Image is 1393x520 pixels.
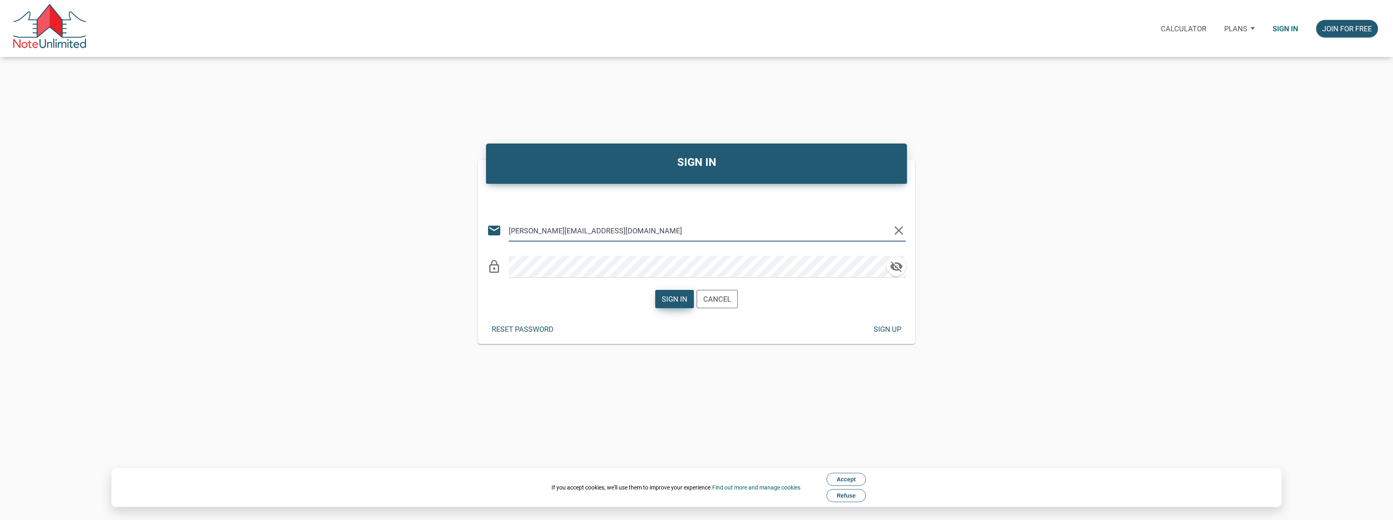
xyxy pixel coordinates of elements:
a: Join for free [1307,14,1387,44]
input: Email [509,220,891,242]
button: Sign up [868,320,907,338]
div: Sign in [662,294,687,305]
p: Plans [1224,24,1247,33]
img: NoteUnlimited [12,4,87,53]
a: Calculator [1152,14,1215,44]
span: Refuse [837,492,856,499]
h4: SIGN IN [492,154,901,171]
p: Sign in [1273,24,1298,33]
button: Cancel [697,290,738,308]
button: Reset password [486,320,560,338]
button: Sign in [655,290,694,308]
i: email [487,223,501,238]
div: Sign up [874,324,901,335]
button: Accept [826,473,866,486]
button: Plans [1215,14,1264,43]
div: Reset password [492,324,554,335]
button: Refuse [826,489,866,502]
div: If you accept cookies, we'll use them to improve your experience. [552,483,800,492]
div: Cancel [703,294,731,305]
button: Join for free [1316,20,1378,37]
span: Accept [837,476,856,483]
i: clear [892,223,906,238]
a: Find out more and manage cookies [712,484,800,491]
div: Join for free [1322,23,1372,34]
i: lock_outline [487,259,501,274]
p: Calculator [1161,24,1206,33]
a: Sign in [1264,14,1307,44]
a: Plans [1215,14,1264,44]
